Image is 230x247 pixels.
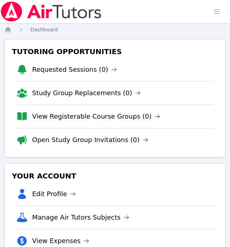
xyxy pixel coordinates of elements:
[4,26,226,33] nav: Breadcrumb
[10,169,220,182] h3: Your Account
[32,111,160,122] a: View Registerable Course Groups (0)
[32,236,89,246] a: View Expenses
[32,65,117,75] a: Requested Sessions (0)
[32,212,129,222] a: Manage Air Tutors Subjects
[32,135,148,145] a: Open Study Group Invitations (0)
[32,88,141,98] a: Study Group Replacements (0)
[32,189,76,199] a: Edit Profile
[30,27,58,32] span: Dashboard
[10,45,220,58] h3: Tutoring Opportunities
[30,26,58,33] a: Dashboard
